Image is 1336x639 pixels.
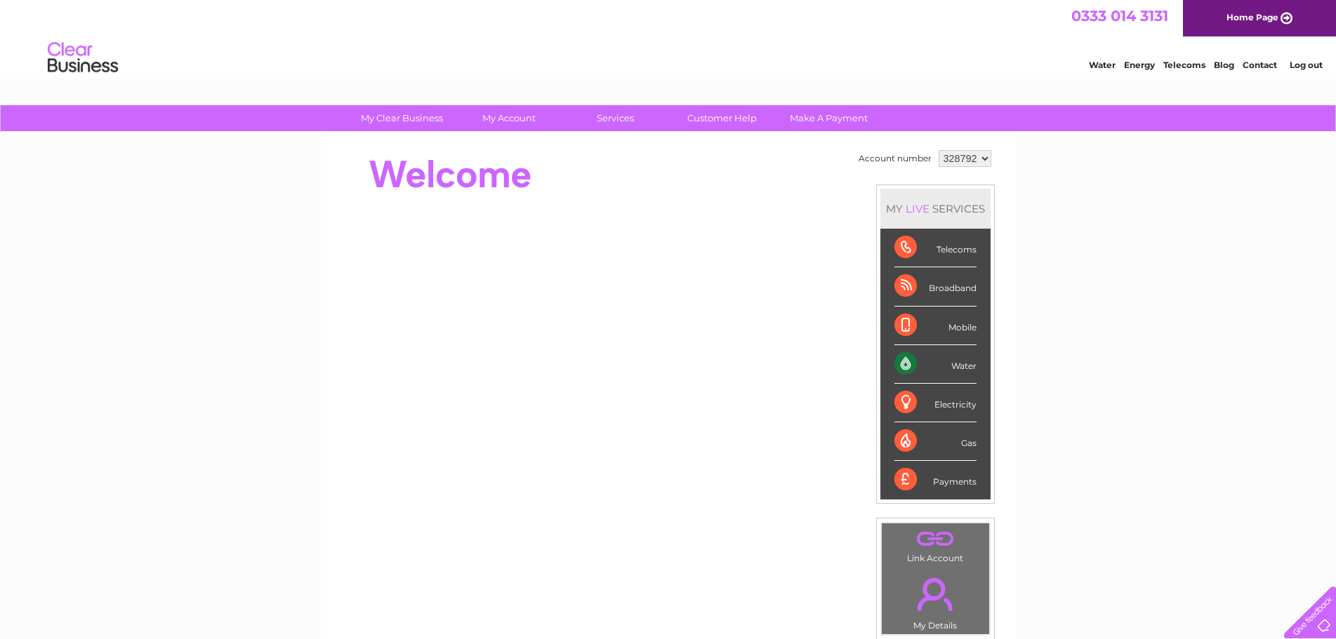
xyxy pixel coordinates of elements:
[894,422,977,461] div: Gas
[1089,60,1116,70] a: Water
[1290,60,1323,70] a: Log out
[557,105,673,131] a: Services
[880,189,991,229] div: MY SERVICES
[881,566,990,635] td: My Details
[1163,60,1205,70] a: Telecoms
[894,267,977,306] div: Broadband
[894,229,977,267] div: Telecoms
[664,105,780,131] a: Customer Help
[894,461,977,499] div: Payments
[885,570,986,619] a: .
[894,345,977,384] div: Water
[894,307,977,345] div: Mobile
[771,105,887,131] a: Make A Payment
[1071,7,1168,25] a: 0333 014 3131
[344,105,460,131] a: My Clear Business
[881,523,990,567] td: Link Account
[337,8,1000,68] div: Clear Business is a trading name of Verastar Limited (registered in [GEOGRAPHIC_DATA] No. 3667643...
[903,202,932,215] div: LIVE
[451,105,567,131] a: My Account
[1214,60,1234,70] a: Blog
[885,527,986,551] a: .
[47,36,119,79] img: logo.png
[894,384,977,422] div: Electricity
[855,147,935,170] td: Account number
[1243,60,1277,70] a: Contact
[1124,60,1155,70] a: Energy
